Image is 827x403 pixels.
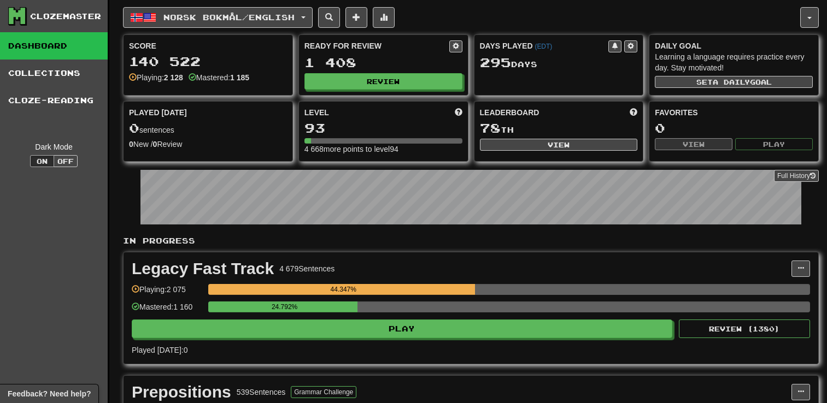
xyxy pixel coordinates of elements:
[132,260,274,277] div: Legacy Fast Track
[480,107,539,118] span: Leaderboard
[30,11,101,22] div: Clozemaster
[54,155,78,167] button: Off
[480,121,638,135] div: th
[164,73,183,82] strong: 2 128
[774,170,819,182] a: Full History
[129,107,187,118] span: Played [DATE]
[713,78,750,86] span: a daily
[480,40,609,51] div: Days Played
[129,121,287,135] div: sentences
[163,13,295,22] span: Norsk bokmål / English
[655,121,813,135] div: 0
[212,284,475,295] div: 44.347%
[304,40,449,51] div: Ready for Review
[8,388,91,399] span: Open feedback widget
[237,387,286,398] div: 539 Sentences
[318,7,340,28] button: Search sentences
[304,144,462,155] div: 4 668 more points to level 94
[153,140,157,149] strong: 0
[129,140,133,149] strong: 0
[129,72,183,83] div: Playing:
[132,284,203,302] div: Playing: 2 075
[679,319,810,338] button: Review (1380)
[123,235,819,246] p: In Progress
[132,346,187,354] span: Played [DATE]: 0
[480,120,501,135] span: 78
[455,107,462,118] span: Score more points to level up
[304,56,462,69] div: 1 408
[230,73,249,82] strong: 1 185
[132,319,672,338] button: Play
[373,7,395,28] button: More stats
[189,72,249,83] div: Mastered:
[212,301,357,312] div: 24.792%
[123,7,313,28] button: Norsk bokmål/English
[480,56,638,70] div: Day s
[655,107,813,118] div: Favorites
[129,55,287,68] div: 140 522
[129,120,139,135] span: 0
[304,107,329,118] span: Level
[129,40,287,51] div: Score
[291,386,356,398] button: Grammar Challenge
[8,141,99,152] div: Dark Mode
[304,121,462,135] div: 93
[655,51,813,73] div: Learning a language requires practice every day. Stay motivated!
[655,40,813,51] div: Daily Goal
[480,55,511,70] span: 295
[735,138,813,150] button: Play
[279,263,335,274] div: 4 679 Sentences
[129,139,287,150] div: New / Review
[132,301,203,319] div: Mastered: 1 160
[132,384,231,400] div: Prepositions
[30,155,54,167] button: On
[480,139,638,151] button: View
[630,107,637,118] span: This week in points, UTC
[535,43,552,50] a: (EDT)
[345,7,367,28] button: Add sentence to collection
[655,76,813,88] button: Seta dailygoal
[304,73,462,90] button: Review
[655,138,732,150] button: View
